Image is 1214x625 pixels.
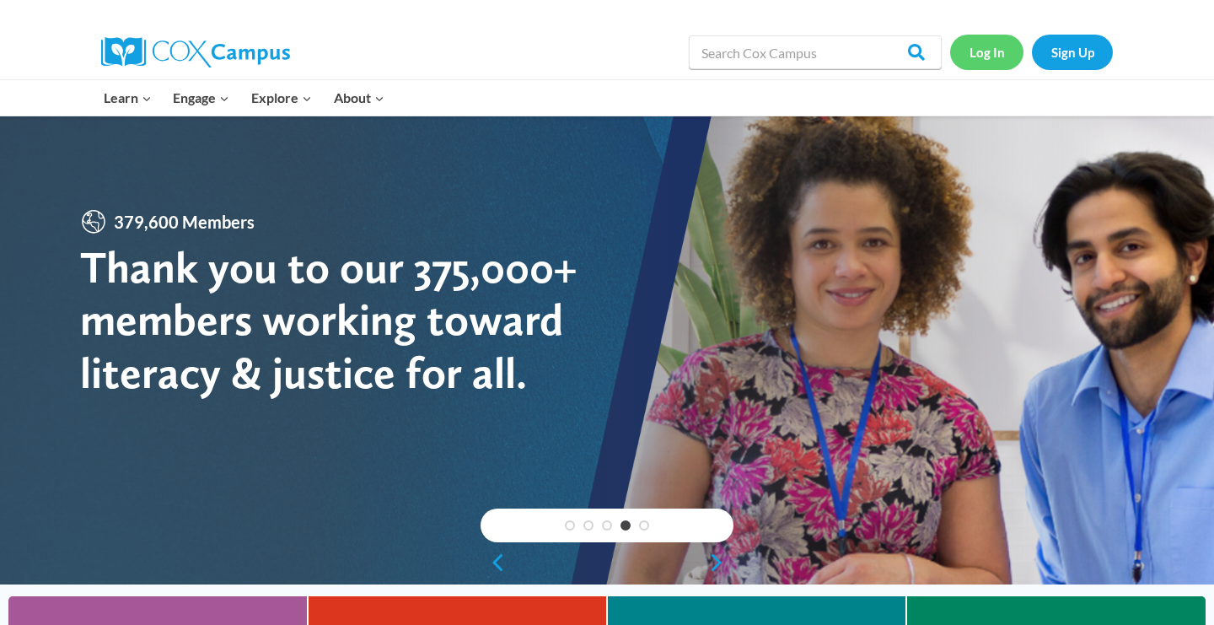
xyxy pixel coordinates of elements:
span: 379,600 Members [107,208,261,235]
a: previous [481,552,506,573]
img: Cox Campus [101,37,290,67]
a: 1 [565,520,575,531]
a: Sign Up [1032,35,1113,69]
div: Thank you to our 375,000+ members working toward literacy & justice for all. [80,241,607,399]
button: Child menu of Explore [240,80,323,116]
a: 3 [602,520,612,531]
a: 2 [583,520,594,531]
a: Log In [950,35,1023,69]
div: content slider buttons [481,546,733,579]
nav: Secondary Navigation [950,35,1113,69]
nav: Primary Navigation [93,80,395,116]
a: 5 [639,520,649,531]
button: Child menu of Learn [93,80,163,116]
input: Search Cox Campus [689,35,942,69]
a: 4 [620,520,631,531]
button: Child menu of Engage [163,80,241,116]
button: Child menu of About [323,80,395,116]
a: next [708,552,733,573]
